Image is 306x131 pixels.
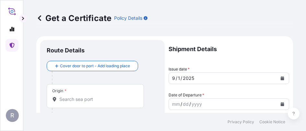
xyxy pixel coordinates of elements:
[114,15,142,21] p: Policy Details
[10,112,14,119] span: R
[47,61,138,71] button: Cover door to port - Add loading place
[59,96,136,103] input: Origin
[171,74,176,82] div: month,
[47,47,85,54] p: Route Details
[181,74,182,82] div: /
[259,119,285,125] a: Cookie Notice
[60,63,130,69] span: Cover door to port - Add loading place
[36,13,112,23] p: Get a Certificate
[182,74,195,82] div: year,
[169,40,289,58] p: Shipment Details
[277,99,288,109] button: Calendar
[191,100,203,108] div: year,
[228,119,254,125] a: Privacy Policy
[169,92,204,98] span: Date of Departure
[52,88,66,93] div: Origin
[171,100,181,108] div: month,
[277,73,288,83] button: Calendar
[181,100,182,108] div: /
[176,74,177,82] div: /
[182,100,189,108] div: day,
[189,100,191,108] div: /
[169,66,190,72] span: Issue date
[177,74,181,82] div: day,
